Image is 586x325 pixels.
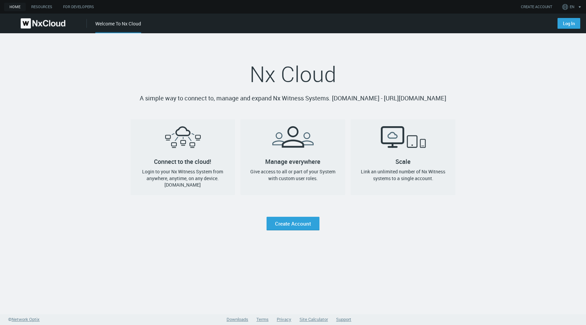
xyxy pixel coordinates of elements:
[336,316,351,322] a: Support
[136,168,230,188] h4: Login to your Nx Witness System from anywhere, anytime, on any device. [DOMAIN_NAME]
[131,119,235,161] h2: Connect to the cloud!
[558,18,580,29] a: Log In
[351,119,455,161] h2: Scale
[351,119,455,195] a: ScaleLink an unlimited number of Nx Witness systems to a single account.
[240,119,345,195] a: Manage everywhereGive access to all or part of your System with custom user roles.
[246,168,340,181] h4: Give access to all or part of your System with custom user roles.
[356,168,450,181] h4: Link an unlimited number of Nx Witness systems to a single account.
[521,4,552,10] a: CREATE ACCOUNT
[267,217,319,230] a: Create Account
[561,1,584,12] button: EN
[8,316,40,323] a: ©Network Optix
[277,316,291,322] a: Privacy
[299,316,328,322] a: Site Calculator
[256,316,269,322] a: Terms
[250,59,336,89] span: Nx Cloud
[570,4,574,10] span: EN
[131,94,456,103] p: A simple way to connect to, manage and expand Nx Witness Systems. [DOMAIN_NAME] - [URL][DOMAIN_NAME]
[131,119,235,195] a: Connect to the cloud!Login to your Nx Witness System from anywhere, anytime, on any device. [DOMA...
[240,119,345,161] h2: Manage everywhere
[95,20,141,33] div: Welcome To Nx Cloud
[12,316,40,322] span: Network Optix
[227,316,248,322] a: Downloads
[26,3,58,11] a: Resources
[4,3,26,11] a: home
[58,3,99,11] a: For Developers
[21,18,65,28] img: Nx Cloud logo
